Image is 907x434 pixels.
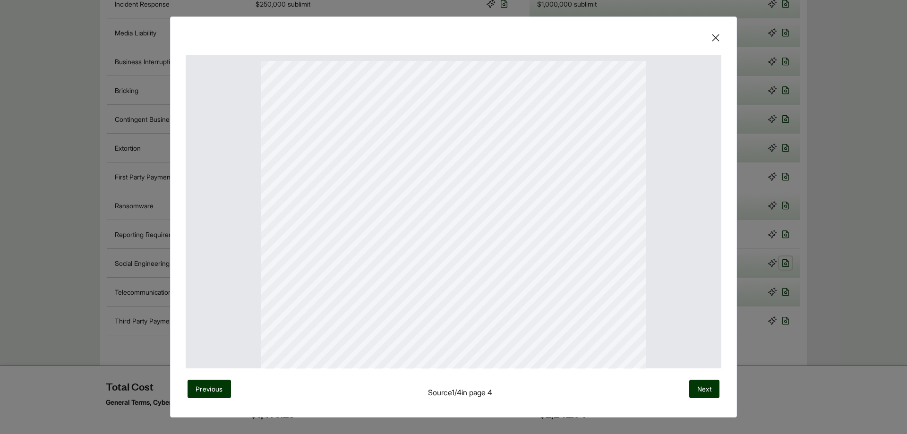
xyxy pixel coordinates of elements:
[196,384,223,394] span: Previous
[697,384,711,394] span: Next
[689,380,719,398] button: Next
[428,387,492,398] p: Source 1 / 4 in page 4
[188,380,231,398] button: Previous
